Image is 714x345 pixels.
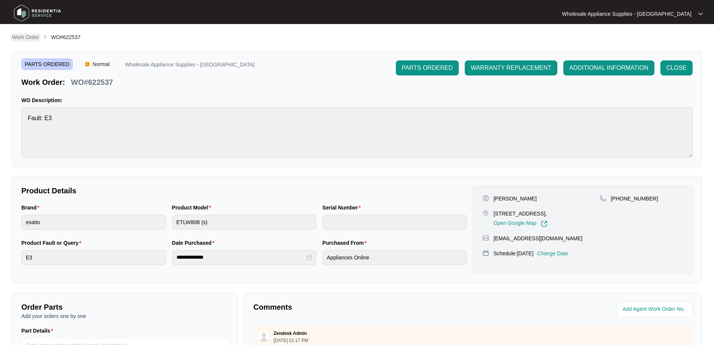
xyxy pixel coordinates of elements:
label: Purchased From [322,239,370,247]
img: chevron-right [42,34,48,40]
input: Date Purchased [177,253,305,261]
p: Wholesale Appliance Supplies - [GEOGRAPHIC_DATA] [562,10,692,18]
input: Serial Number [322,215,467,230]
label: Brand [21,204,42,211]
button: WARRANTY REPLACEMENT [465,60,557,75]
p: WO#622537 [71,77,113,87]
p: [PHONE_NUMBER] [611,195,658,202]
label: Date Purchased [172,239,217,247]
img: user.svg [258,331,269,342]
a: Open Google Map [494,220,548,227]
input: Product Fault or Query [21,250,166,265]
span: Normal [90,59,112,70]
p: [DATE] 01:17 PM [274,338,308,343]
span: CLOSE [666,63,687,72]
p: Zendesk Admin [274,330,307,336]
input: Product Model [172,215,317,230]
span: WO#622537 [51,34,81,40]
p: Comments [253,302,468,312]
button: CLOSE [660,60,693,75]
span: WARRANTY REPLACEMENT [471,63,551,72]
img: Link-External [541,220,548,227]
label: Product Model [172,204,214,211]
span: ADDITIONAL INFORMATION [569,63,648,72]
p: Add your orders one by one [21,312,229,320]
button: ADDITIONAL INFORMATION [563,60,654,75]
img: map-pin [482,250,489,256]
p: Schedule: [DATE] [494,250,533,257]
span: PARTS ORDERED [402,63,453,72]
img: user-pin [482,195,489,202]
input: Brand [21,215,166,230]
p: Product Details [21,185,467,196]
a: Work Order [10,33,40,42]
img: dropdown arrow [698,12,703,16]
label: Product Fault or Query [21,239,84,247]
label: Part Details [21,327,56,334]
button: PARTS ORDERED [396,60,459,75]
p: [EMAIL_ADDRESS][DOMAIN_NAME] [494,235,582,242]
img: Vercel Logo [85,62,90,66]
label: Serial Number [322,204,364,211]
input: Purchased From [322,250,467,265]
img: map-pin [482,235,489,241]
p: Work Order [12,33,39,41]
p: Order Parts [21,302,229,312]
span: PARTS ORDERED [21,59,73,70]
img: map-pin [600,195,606,202]
p: Wholesale Appliance Supplies - [GEOGRAPHIC_DATA] [125,62,254,70]
p: [STREET_ADDRESS], [494,210,548,217]
p: Change Date [537,250,568,257]
p: [PERSON_NAME] [494,195,537,202]
p: Work Order: [21,77,65,87]
img: residentia service logo [11,2,64,24]
textarea: Fault: E3 [21,107,693,158]
input: Add Agent Work Order No. [623,305,688,314]
p: WO Description: [21,96,693,104]
img: map-pin [482,210,489,217]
